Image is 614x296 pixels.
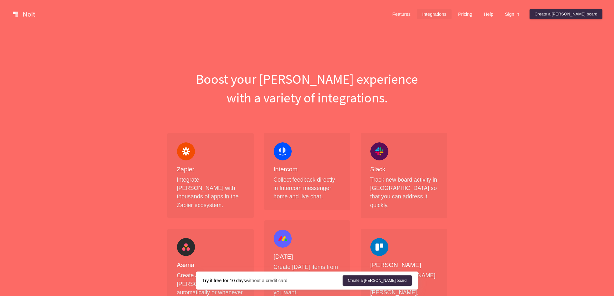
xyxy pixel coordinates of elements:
[274,253,341,261] h4: [DATE]
[417,9,452,19] a: Integrations
[370,176,437,210] p: Track new board activity in [GEOGRAPHIC_DATA] so that you can address it quickly.
[370,166,437,174] h4: Slack
[530,9,602,19] a: Create a [PERSON_NAME] board
[177,176,244,210] p: Integrate [PERSON_NAME] with thousands of apps in the Zapier ecosystem.
[453,9,477,19] a: Pricing
[343,275,412,286] a: Create a [PERSON_NAME] board
[479,9,499,19] a: Help
[177,261,244,269] h4: Asana
[202,278,246,283] strong: Try it free for 10 days
[274,166,341,174] h4: Intercom
[202,277,343,284] div: without a credit card
[500,9,524,19] a: Sign in
[177,166,244,174] h4: Zapier
[370,261,437,269] h4: [PERSON_NAME]
[162,70,452,107] h1: Boost your [PERSON_NAME] experience with a variety of integrations.
[274,176,341,201] p: Collect feedback directly in Intercom messenger home and live chat.
[387,9,416,19] a: Features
